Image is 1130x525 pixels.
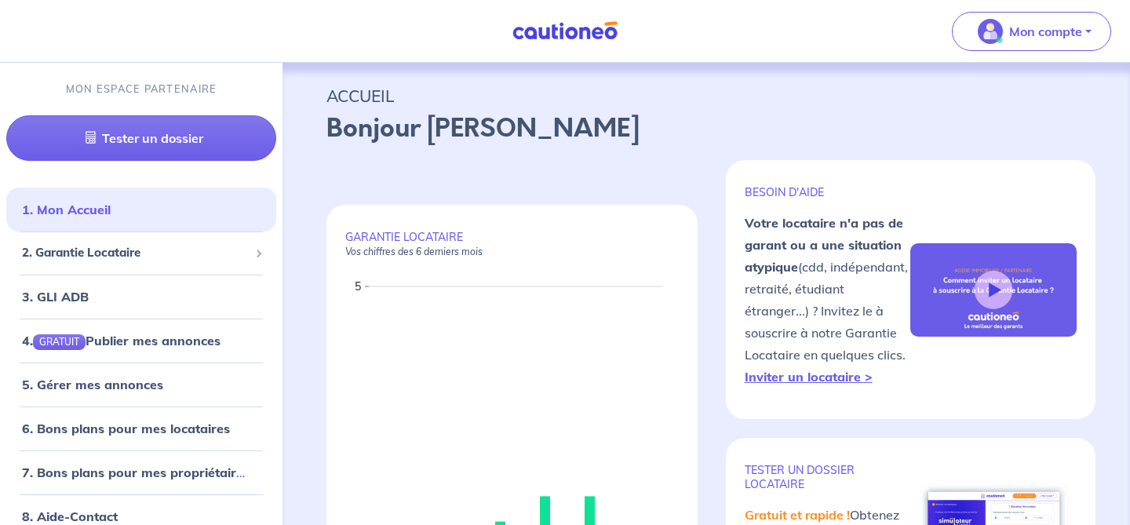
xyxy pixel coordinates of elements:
a: 3. GLI ADB [22,289,89,304]
em: Gratuit et rapide ! [745,507,850,523]
p: Bonjour [PERSON_NAME] [326,110,1086,148]
button: illu_account_valid_menu.svgMon compte [952,12,1111,51]
em: Vos chiffres des 6 derniers mois [345,246,483,257]
a: Inviter un locataire > [745,369,873,385]
div: 6. Bons plans pour mes locataires [6,413,276,444]
div: 7. Bons plans pour mes propriétaires [6,457,276,488]
img: Cautioneo [506,21,624,41]
a: 6. Bons plans pour mes locataires [22,421,230,436]
div: 3. GLI ADB [6,281,276,312]
div: 1. Mon Accueil [6,194,276,225]
span: 2. Garantie Locataire [22,244,249,262]
a: 4.GRATUITPublier mes annonces [22,333,221,348]
p: (cdd, indépendant, retraité, étudiant étranger...) ? Invitez le à souscrire à notre Garantie Loca... [745,212,911,388]
p: Mon compte [1009,22,1082,41]
div: 4.GRATUITPublier mes annonces [6,325,276,356]
div: 2. Garantie Locataire [6,238,276,268]
a: 5. Gérer mes annonces [22,377,163,392]
a: 7. Bons plans pour mes propriétaires [22,465,250,480]
p: GARANTIE LOCATAIRE [345,230,679,258]
strong: Votre locataire n'a pas de garant ou a une situation atypique [745,215,903,275]
div: 5. Gérer mes annonces [6,369,276,400]
p: BESOIN D'AIDE [745,185,911,199]
img: illu_account_valid_menu.svg [978,19,1003,44]
a: Tester un dossier [6,115,276,161]
a: 1. Mon Accueil [22,202,111,217]
p: ACCUEIL [326,82,1086,110]
p: TESTER un dossier locataire [745,463,911,491]
text: 5 [355,279,361,293]
a: 8. Aide-Contact [22,509,118,524]
img: video-gli-new-none.jpg [910,243,1077,337]
p: MON ESPACE PARTENAIRE [66,82,217,97]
